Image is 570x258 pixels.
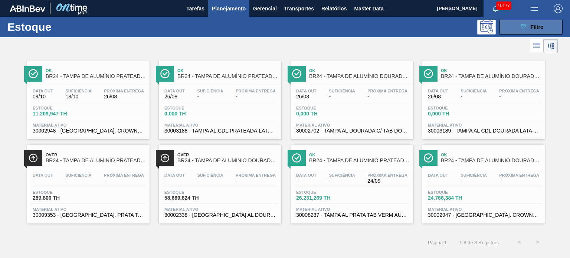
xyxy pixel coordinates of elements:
span: Ok [177,68,278,73]
span: - [296,178,317,184]
span: 26/08 [164,94,185,99]
span: Material ativo [33,207,144,212]
span: Próxima Entrega [499,173,539,177]
span: Suficiência [461,173,487,177]
span: 30002702 - TAMPA AL DOURADA C/ TAB DOURADO [296,128,407,134]
span: Gerencial [253,4,277,13]
span: 30003188 - TAMPA AL.CDL;PRATEADA;LATA-AUTOMATICA; [164,128,276,134]
span: - [428,178,448,184]
span: Data out [296,173,317,177]
span: Material ativo [296,207,407,212]
span: Material ativo [428,207,539,212]
span: 30009353 - TAMPA AL. PRATA TAB VERMELHO CDL AUTO [33,212,144,218]
span: Data out [164,89,185,93]
span: BR24 - TAMPA DE ALUMÍNIO PRATEADA BALL CDL [177,74,278,79]
span: - [329,94,355,99]
span: Estoque [33,106,85,110]
img: Ícone [29,153,38,163]
span: Estoque [428,190,480,195]
span: - [164,178,185,184]
span: - [236,178,276,184]
span: Página : 1 [428,240,447,245]
img: Logout [554,4,563,13]
span: Suficiência [65,173,91,177]
img: Ícone [292,153,301,163]
a: ÍconeOkBR24 - TAMPA DE ALUMÍNIO PRATEADA CROWN ISEData out09/10Suficiência18/10Próxima Entrega26/... [22,55,153,139]
span: Ok [309,68,409,73]
span: 30008237 - TAMPA AL PRATA TAB VERM AUTO ISE [296,212,407,218]
span: Estoque [428,106,480,110]
span: 0,000 TH [428,111,480,117]
span: - [104,178,144,184]
span: Suficiência [329,89,355,93]
span: Suficiência [197,173,223,177]
span: 30002338 - TAMPA AL DOURADA TAB DOUR AUTO ISE [164,212,276,218]
span: Data out [164,173,185,177]
span: Over [46,153,146,157]
span: 24/09 [367,178,407,184]
span: - [65,178,91,184]
span: Suficiência [65,89,91,93]
span: BR24 - TAMPA DE ALUMÍNIO DOURADA TAB DOURADO CROWN [177,158,278,163]
span: 1 - 8 de 8 Registros [458,240,499,245]
span: 26/08 [296,94,317,99]
img: Ícone [292,69,301,78]
span: 24.766,384 TH [428,195,480,201]
span: - [33,178,53,184]
span: Planejamento [212,4,246,13]
span: BR24 - TAMPA DE ALUMÍNIO PRATEADA TAB VERMELHO ISE [309,158,409,163]
span: Suficiência [329,173,355,177]
img: Ícone [160,153,170,163]
button: Notificações [484,3,507,14]
span: - [197,178,223,184]
a: ÍconeOkBR24 - TAMPA DE ALUMÍNIO DOURADA CROWN ISEData out-Suficiência-Próxima Entrega-Estoque24.7... [417,139,548,223]
span: Data out [428,173,448,177]
span: Ok [441,153,541,157]
span: BR24 - TAMPA DE ALUMÍNIO PRATEADA TAB VERM BALL CDL [46,158,146,163]
span: Data out [428,89,448,93]
span: Material ativo [428,123,539,127]
span: BR24 - TAMPA DE ALUMÍNIO DOURADA TAB DOURADO [309,74,409,79]
div: Visão em Cards [544,39,558,53]
span: Próxima Entrega [236,173,276,177]
span: - [461,178,487,184]
span: 289,800 TH [33,195,85,201]
button: Filtro [499,20,563,35]
span: - [197,94,223,99]
span: Suficiência [461,89,487,93]
img: TNhmsLtSVTkK8tSr43FrP2fwEKptu5GPRR3wAAAABJRU5ErkJggg== [10,5,45,12]
span: BR24 - TAMPA DE ALUMÍNIO DOURADA BALL CDL [441,74,541,79]
span: BR24 - TAMPA DE ALUMÍNIO PRATEADA CROWN ISE [46,74,146,79]
span: Data out [33,89,53,93]
span: BR24 - TAMPA DE ALUMÍNIO DOURADA CROWN ISE [441,158,541,163]
span: Material ativo [296,123,407,127]
span: Estoque [296,106,348,110]
span: 58.689,624 TH [164,195,216,201]
span: 30002948 - TAMPA AL. CROWN; PRATA; ISE [33,128,144,134]
span: Próxima Entrega [367,89,407,93]
a: ÍconeOverBR24 - TAMPA DE ALUMÍNIO PRATEADA TAB VERM BALL CDLData out-Suficiência-Próxima Entrega-... [22,139,153,223]
img: Ícone [424,153,433,163]
span: - [499,94,539,99]
h1: Estoque [7,23,114,31]
span: Próxima Entrega [104,173,144,177]
span: Próxima Entrega [367,173,407,177]
span: Master Data [354,4,383,13]
span: 18/10 [65,94,91,99]
span: Ok [441,68,541,73]
span: - [461,94,487,99]
span: 26.231,269 TH [296,195,348,201]
span: Data out [296,89,317,93]
img: Ícone [424,69,433,78]
a: ÍconeOkBR24 - TAMPA DE ALUMÍNIO DOURADA TAB DOURADOData out26/08Suficiência-Próxima Entrega-Estoq... [285,55,417,139]
span: - [367,94,407,99]
img: Ícone [160,69,170,78]
span: 0,000 TH [164,111,216,117]
span: Data out [33,173,53,177]
span: Estoque [296,190,348,195]
a: ÍconeOkBR24 - TAMPA DE ALUMÍNIO PRATEADA TAB VERMELHO ISEData out-Suficiência-Próxima Entrega24/0... [285,139,417,223]
span: - [329,178,355,184]
span: 26/08 [428,94,448,99]
span: Estoque [33,190,85,195]
a: ÍconeOverBR24 - TAMPA DE ALUMÍNIO DOURADA TAB DOURADO CROWNData out-Suficiência-Próxima Entrega-E... [153,139,285,223]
